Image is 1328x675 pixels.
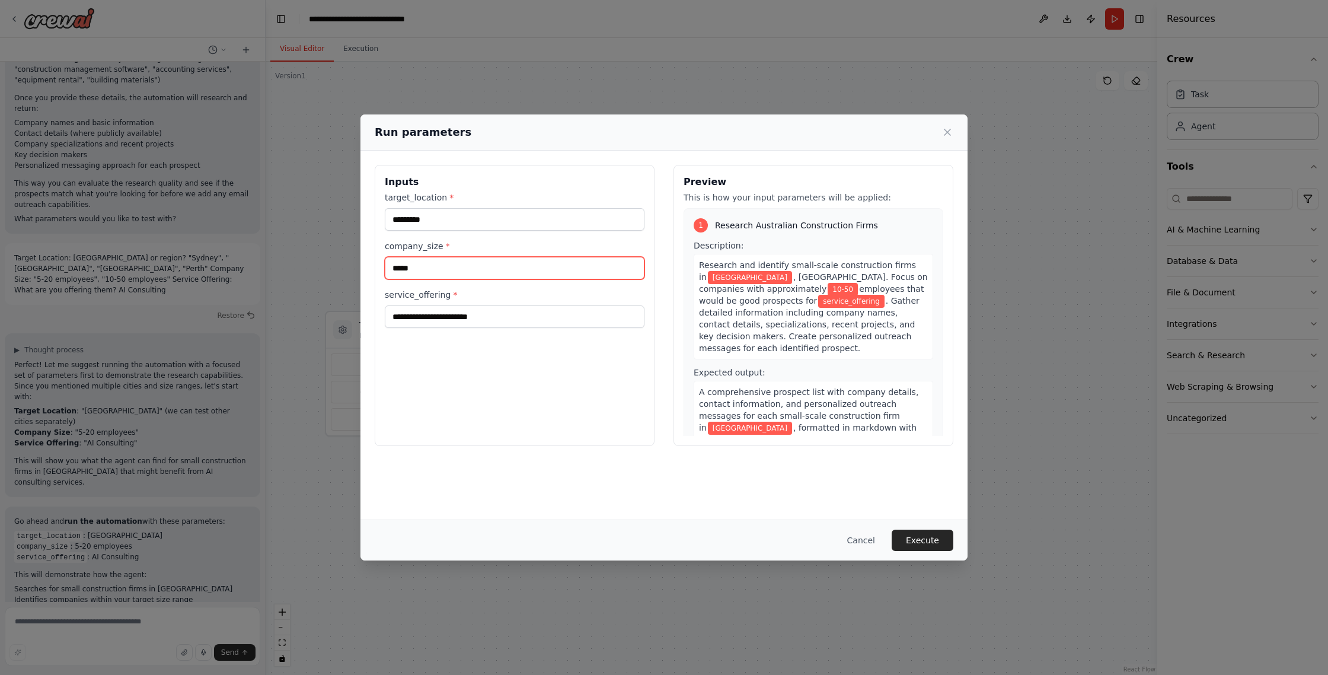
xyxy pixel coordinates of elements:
[684,192,943,203] p: This is how your input parameters will be applied:
[818,295,884,308] span: Variable: service_offering
[699,272,928,294] span: , [GEOGRAPHIC_DATA]. Focus on companies with approximately
[684,175,943,189] h3: Preview
[699,260,916,282] span: Research and identify small-scale construction firms in
[385,240,644,252] label: company_size
[699,387,918,432] span: A comprehensive prospect list with company details, contact information, and personalized outreac...
[838,530,885,551] button: Cancel
[385,175,644,189] h3: Inputs
[892,530,953,551] button: Execute
[385,289,644,301] label: service_offering
[694,218,708,233] div: 1
[694,368,765,377] span: Expected output:
[699,423,917,468] span: , formatted in markdown with clear sections for each prospect including company background, key c...
[828,283,858,296] span: Variable: company_size
[715,219,878,231] span: Research Australian Construction Firms
[708,422,792,435] span: Variable: target_location
[694,241,743,250] span: Description:
[708,271,792,284] span: Variable: target_location
[385,192,644,203] label: target_location
[375,124,471,141] h2: Run parameters
[699,296,920,353] span: . Gather detailed information including company names, contact details, specializations, recent p...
